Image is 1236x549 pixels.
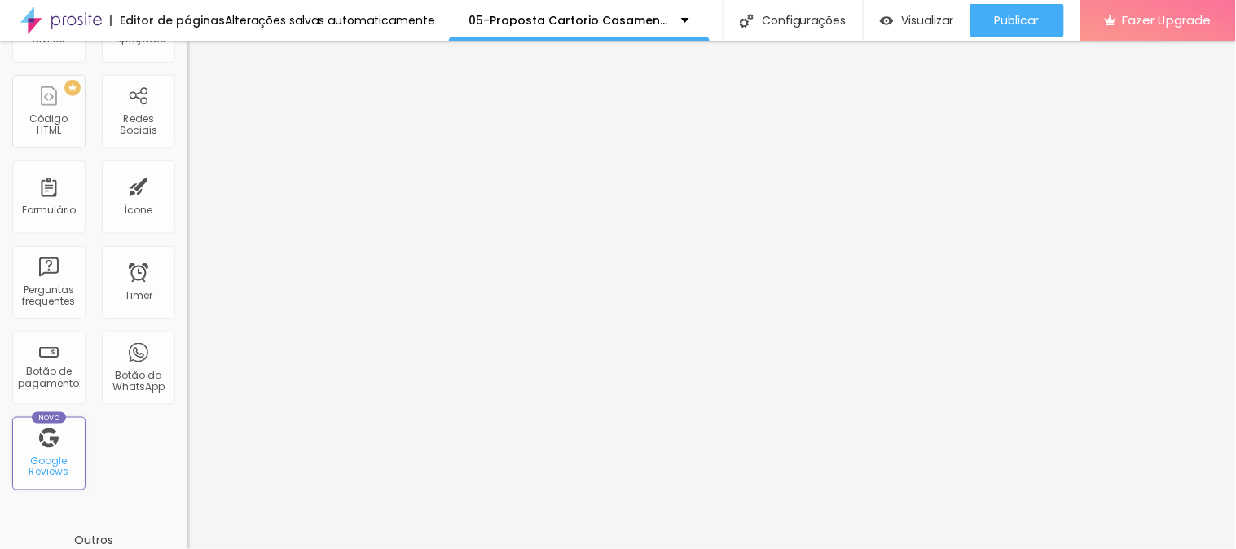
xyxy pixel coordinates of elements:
[125,204,153,216] div: Ícone
[740,14,754,28] img: Icone
[864,4,970,37] button: Visualizar
[187,41,1236,549] iframe: Editor
[106,370,170,393] div: Botão do WhatsApp
[125,290,152,301] div: Timer
[33,33,65,45] div: Divisor
[225,15,435,26] div: Alterações salvas automaticamente
[16,113,81,137] div: Código HTML
[16,366,81,389] div: Botão de pagamento
[880,14,894,28] img: view-1.svg
[16,284,81,308] div: Perguntas frequentes
[22,204,76,216] div: Formulário
[970,4,1064,37] button: Publicar
[106,113,170,137] div: Redes Sociais
[32,412,67,424] div: Novo
[110,15,225,26] div: Editor de páginas
[902,14,954,27] span: Visualizar
[469,15,669,26] p: 05-Proposta Cartorio Casamentos
[16,455,81,479] div: Google Reviews
[995,14,1040,27] span: Publicar
[1123,13,1212,27] span: Fazer Upgrade
[111,33,166,45] div: Espaçador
